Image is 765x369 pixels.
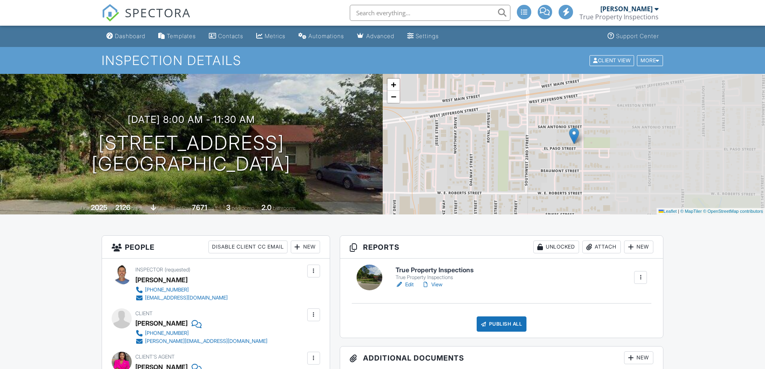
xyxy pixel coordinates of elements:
[145,330,189,336] div: [PHONE_NUMBER]
[103,29,149,44] a: Dashboard
[135,274,188,286] div: [PERSON_NAME]
[604,29,662,44] a: Support Center
[396,281,414,289] a: Edit
[92,133,291,175] h1: [STREET_ADDRESS] [GEOGRAPHIC_DATA]
[155,29,199,44] a: Templates
[616,33,659,39] div: Support Center
[404,29,442,44] a: Settings
[396,267,473,274] h6: True Property Inspections
[703,209,763,214] a: © OpenStreetMap contributors
[102,53,664,67] h1: Inspection Details
[388,91,400,103] a: Zoom out
[208,205,218,211] span: sq.ft.
[273,205,296,211] span: bathrooms
[135,310,153,316] span: Client
[600,5,653,13] div: [PERSON_NAME]
[135,354,175,360] span: Client's Agent
[135,294,228,302] a: [EMAIL_ADDRESS][DOMAIN_NAME]
[102,236,330,259] h3: People
[308,33,344,39] div: Automations
[680,209,702,214] a: © MapTiler
[192,203,207,212] div: 7671
[145,338,267,345] div: [PERSON_NAME][EMAIL_ADDRESS][DOMAIN_NAME]
[569,128,579,144] img: Marker
[145,295,228,301] div: [EMAIL_ADDRESS][DOMAIN_NAME]
[659,209,677,214] a: Leaflet
[208,241,288,253] div: Disable Client CC Email
[678,209,679,214] span: |
[416,33,439,39] div: Settings
[102,4,119,22] img: The Best Home Inspection Software - Spectora
[167,33,196,39] div: Templates
[81,205,90,211] span: Built
[533,241,579,253] div: Unlocked
[582,241,621,253] div: Attach
[291,241,320,253] div: New
[396,267,473,281] a: True Property Inspections True Property Inspections
[135,317,188,329] div: [PERSON_NAME]
[145,287,189,293] div: [PHONE_NUMBER]
[350,5,510,21] input: Search everything...
[165,267,190,273] span: (requested)
[579,13,659,21] div: True Property Inspections
[391,92,396,102] span: −
[354,29,398,44] a: Advanced
[218,33,243,39] div: Contacts
[366,33,394,39] div: Advanced
[637,55,663,66] div: More
[115,33,145,39] div: Dashboard
[132,205,143,211] span: sq. ft.
[125,4,191,21] span: SPECTORA
[590,55,634,66] div: Client View
[157,205,166,211] span: slab
[589,57,636,63] a: Client View
[128,114,255,125] h3: [DATE] 8:00 am - 11:30 am
[135,267,163,273] span: Inspector
[396,274,473,281] div: True Property Inspections
[340,236,663,259] h3: Reports
[261,203,271,212] div: 2.0
[206,29,247,44] a: Contacts
[391,80,396,90] span: +
[388,79,400,91] a: Zoom in
[253,29,289,44] a: Metrics
[115,203,131,212] div: 2126
[232,205,254,211] span: bedrooms
[477,316,527,332] div: Publish All
[422,281,443,289] a: View
[295,29,347,44] a: Automations (Advanced)
[135,337,267,345] a: [PERSON_NAME][EMAIL_ADDRESS][DOMAIN_NAME]
[624,351,653,364] div: New
[135,286,228,294] a: [PHONE_NUMBER]
[226,203,231,212] div: 3
[624,241,653,253] div: New
[91,203,108,212] div: 2025
[174,205,191,211] span: Lot Size
[135,329,267,337] a: [PHONE_NUMBER]
[265,33,286,39] div: Metrics
[102,11,191,28] a: SPECTORA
